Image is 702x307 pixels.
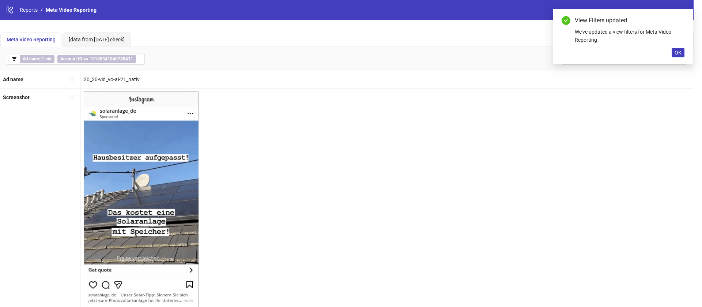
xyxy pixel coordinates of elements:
[676,16,684,24] a: Close
[672,48,684,57] button: OK
[562,16,570,25] span: check-circle
[675,50,682,56] span: OK
[575,16,684,25] div: View Filters updated
[575,28,684,44] div: We've updated a view filters for Meta Video Reporting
